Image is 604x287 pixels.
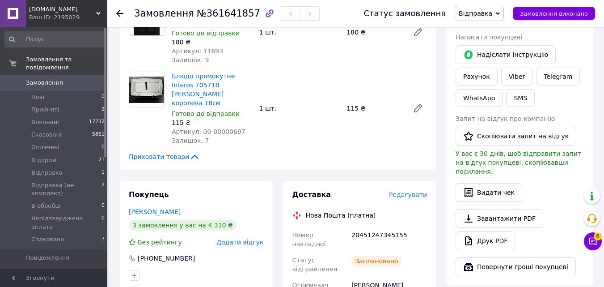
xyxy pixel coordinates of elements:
[456,231,515,250] a: Друк PDF
[292,231,326,248] span: Номер накладної
[363,9,446,18] div: Статус замовлення
[456,89,503,107] a: WhatsApp
[513,7,595,20] button: Замовлення виконано
[137,254,196,263] div: [PHONE_NUMBER]
[101,93,105,101] span: 0
[594,232,602,240] span: 6
[98,156,105,164] span: 21
[172,128,245,135] span: Артикул: 00-00000697
[31,156,57,164] span: В дорозі
[26,56,107,72] span: Замовлення та повідомлення
[409,23,427,41] a: Редагувати
[129,190,169,199] span: Покупець
[389,191,427,198] span: Редагувати
[31,118,59,126] span: Виконані
[31,143,59,151] span: Оплачені
[520,10,588,17] span: Замовлення виконано
[129,208,181,215] a: [PERSON_NAME]
[350,227,429,252] div: 20451247345155
[31,181,101,197] span: Відправка (не комплект)
[31,202,61,210] span: В обробці
[101,169,105,177] span: 1
[172,110,240,117] span: Готово до відправки
[31,236,64,244] span: Спаковано
[459,10,492,17] span: Відправка
[456,45,556,64] button: Надіслати інструкцію
[501,68,532,86] a: Viber
[172,38,252,47] div: 180 ₴
[409,99,427,117] a: Редагувати
[129,220,237,231] div: 3 замовлення у вас на 4 310 ₴
[172,56,209,64] span: Залишок: 9
[101,106,105,114] span: 2
[31,93,44,101] span: Нові
[343,26,405,39] div: 180 ₴
[216,239,263,246] span: Додати відгук
[116,9,123,18] div: Повернутися назад
[134,8,194,19] span: Замовлення
[31,131,62,139] span: Скасовані
[456,183,522,202] button: Видати чек
[101,236,105,244] span: 7
[456,209,543,228] a: Завантажити PDF
[172,118,252,127] div: 115 ₴
[304,211,378,220] div: Нова Пошта (платна)
[31,106,59,114] span: Прийняті
[506,89,535,107] button: SMS
[351,256,402,266] div: Заплановано
[101,143,105,151] span: 0
[292,190,331,199] span: Доставка
[456,127,576,146] button: Скопіювати запит на відгук
[101,214,105,231] span: 0
[584,232,602,250] button: Чат з покупцем6
[172,73,235,107] a: Блюдо прямокутне Interos 705718 [PERSON_NAME] королева 18см
[456,257,576,276] button: Повернути гроші покупцеві
[101,202,105,210] span: 0
[456,115,555,122] span: Запит на відгук про компанію
[172,137,209,144] span: Залишок: 7
[172,30,240,37] span: Готово до відправки
[129,77,164,103] img: Блюдо прямокутне Interos 705718 Снігова королева 18см
[536,68,580,86] a: Telegram
[29,5,96,13] span: dellux.com.ua
[456,150,581,175] span: У вас є 30 днів, щоб відправити запит на відгук покупцеві, скопіювавши посилання.
[101,181,105,197] span: 2
[4,31,106,47] input: Пошук
[172,47,223,55] span: Артикул: 11693
[31,169,63,177] span: Відправка
[292,257,338,273] span: Статус відправлення
[256,26,343,39] div: 1 шт.
[26,79,63,87] span: Замовлення
[89,118,105,126] span: 17732
[197,8,260,19] span: №361641857
[456,68,498,86] button: Рахунок
[29,13,107,21] div: Ваш ID: 2195029
[31,214,101,231] span: Непідтверджена оплата
[256,102,343,115] div: 1 шт.
[26,254,69,262] span: Повідомлення
[138,239,182,246] span: Без рейтингу
[456,34,522,41] span: Написати покупцеві
[92,131,105,139] span: 5861
[343,102,405,115] div: 115 ₴
[129,152,200,161] span: Приховати товари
